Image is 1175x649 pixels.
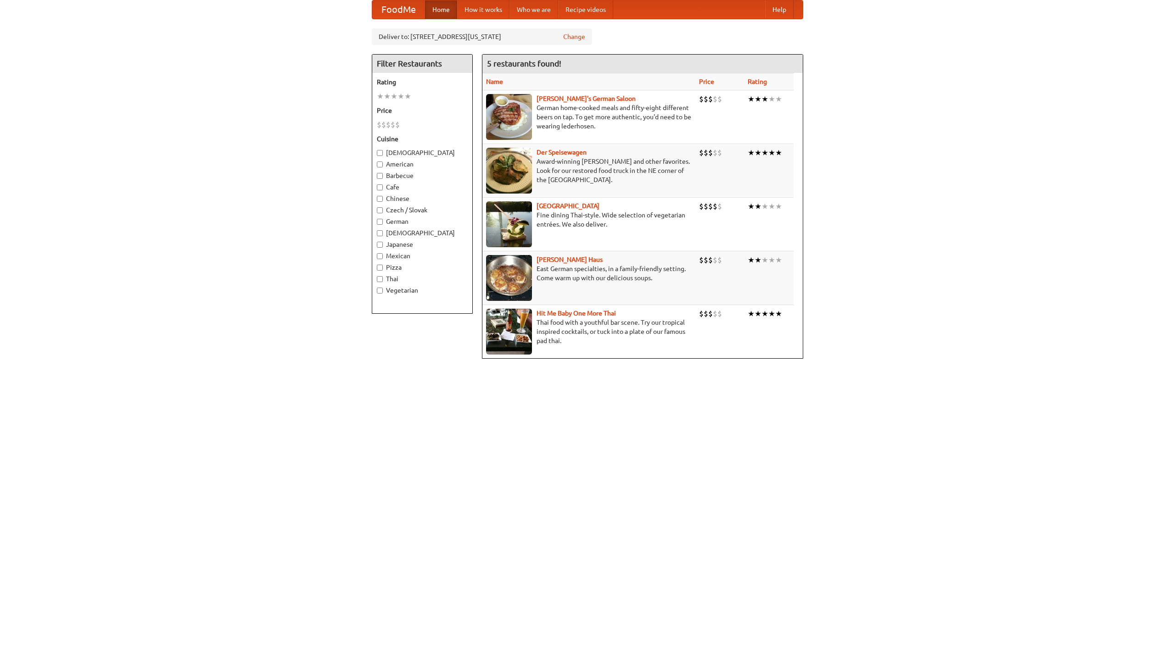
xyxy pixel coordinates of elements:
label: Barbecue [377,171,468,180]
li: $ [391,120,395,130]
li: ★ [391,91,397,101]
li: $ [704,309,708,319]
li: ★ [755,309,761,319]
input: Pizza [377,265,383,271]
li: $ [717,148,722,158]
li: $ [708,255,713,265]
li: ★ [761,309,768,319]
li: ★ [755,148,761,158]
a: Change [563,32,585,41]
p: East German specialties, in a family-friendly setting. Come warm up with our delicious soups. [486,264,692,283]
li: ★ [775,94,782,104]
a: Home [425,0,457,19]
li: $ [717,309,722,319]
a: Help [765,0,794,19]
li: ★ [755,94,761,104]
li: $ [377,120,381,130]
li: ★ [748,255,755,265]
li: $ [381,120,386,130]
p: Award-winning [PERSON_NAME] and other favorites. Look for our restored food truck in the NE corne... [486,157,692,184]
input: Thai [377,276,383,282]
li: ★ [761,148,768,158]
li: ★ [748,309,755,319]
a: Who we are [509,0,558,19]
label: Pizza [377,263,468,272]
h4: Filter Restaurants [372,55,472,73]
a: Recipe videos [558,0,613,19]
li: $ [708,148,713,158]
h5: Price [377,106,468,115]
li: $ [708,201,713,211]
label: Vegetarian [377,286,468,295]
a: Name [486,78,503,85]
label: Cafe [377,183,468,192]
li: $ [704,94,708,104]
li: $ [704,148,708,158]
li: $ [699,309,704,319]
input: [DEMOGRAPHIC_DATA] [377,150,383,156]
li: ★ [377,91,384,101]
li: ★ [761,94,768,104]
h5: Cuisine [377,134,468,144]
li: ★ [775,309,782,319]
input: Vegetarian [377,288,383,294]
li: $ [704,255,708,265]
li: ★ [768,255,775,265]
li: $ [717,255,722,265]
input: Czech / Slovak [377,207,383,213]
li: ★ [768,201,775,211]
a: Rating [748,78,767,85]
li: ★ [384,91,391,101]
a: Price [699,78,714,85]
li: $ [708,309,713,319]
li: $ [713,201,717,211]
input: Cafe [377,184,383,190]
label: [DEMOGRAPHIC_DATA] [377,228,468,238]
a: [GEOGRAPHIC_DATA] [537,202,599,210]
li: $ [713,148,717,158]
li: $ [699,94,704,104]
input: German [377,219,383,225]
li: ★ [761,255,768,265]
p: Thai food with a youthful bar scene. Try our tropical inspired cocktails, or tuck into a plate of... [486,318,692,345]
label: American [377,160,468,169]
li: ★ [775,201,782,211]
label: Mexican [377,251,468,261]
li: ★ [768,148,775,158]
li: $ [386,120,391,130]
a: Hit Me Baby One More Thai [537,310,616,317]
h5: Rating [377,78,468,87]
input: Barbecue [377,173,383,179]
li: ★ [775,255,782,265]
a: [PERSON_NAME]'s German Saloon [537,95,636,102]
img: kohlhaus.jpg [486,255,532,301]
div: Deliver to: [STREET_ADDRESS][US_STATE] [372,28,592,45]
input: Chinese [377,196,383,202]
li: $ [717,94,722,104]
a: [PERSON_NAME] Haus [537,256,603,263]
a: Der Speisewagen [537,149,587,156]
li: $ [699,255,704,265]
input: Japanese [377,242,383,248]
img: babythai.jpg [486,309,532,355]
li: ★ [755,201,761,211]
li: ★ [761,201,768,211]
li: $ [713,255,717,265]
label: Thai [377,274,468,283]
label: German [377,217,468,226]
p: German home-cooked meals and fifty-eight different beers on tap. To get more authentic, you'd nee... [486,103,692,131]
li: $ [699,201,704,211]
input: Mexican [377,253,383,259]
li: ★ [748,94,755,104]
li: ★ [768,94,775,104]
li: ★ [775,148,782,158]
label: [DEMOGRAPHIC_DATA] [377,148,468,157]
li: ★ [755,255,761,265]
li: $ [713,309,717,319]
label: Czech / Slovak [377,205,468,215]
li: $ [708,94,713,104]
